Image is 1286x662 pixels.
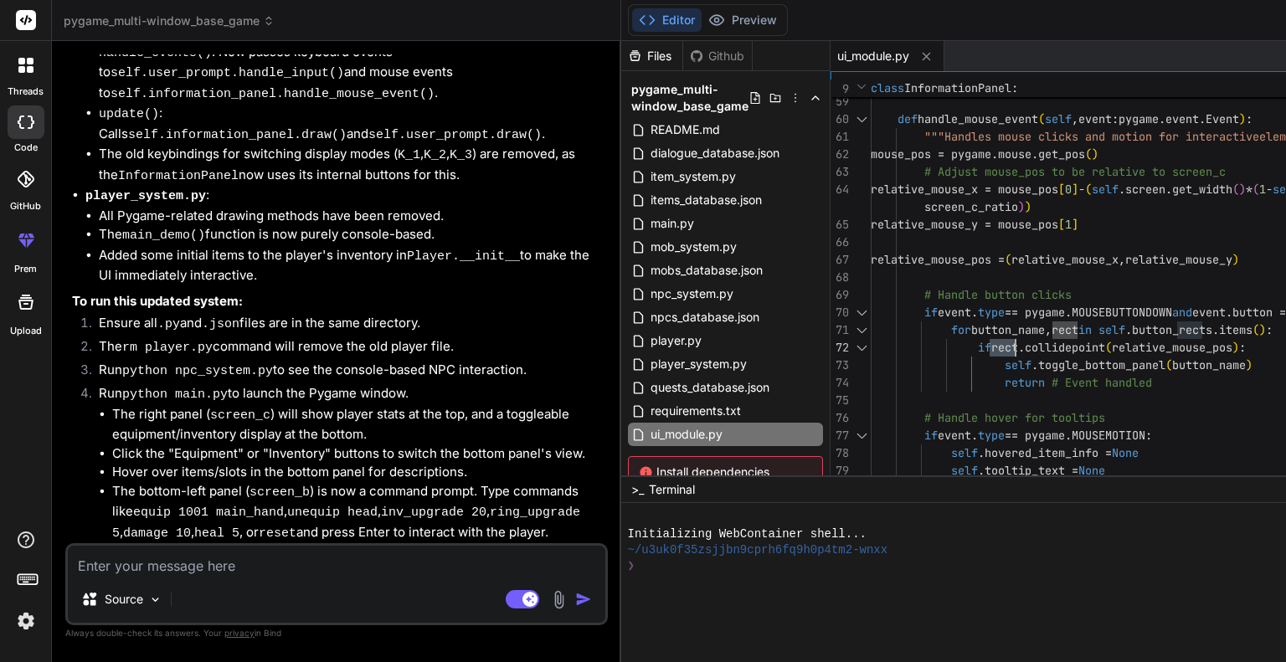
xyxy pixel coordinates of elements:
code: self.user_prompt.handle_input() [111,66,344,80]
span: button_name [1172,357,1246,372]
span: self [1045,111,1072,126]
span: relative_mouse_pos [1112,340,1232,355]
li: Run to launch the Pygame window. [85,384,604,543]
span: .screen.get_width [1119,182,1232,197]
li: All Pygame-related drawing methods have been removed. [99,207,604,226]
div: 69 [831,286,849,304]
span: npc_system.py [649,284,735,304]
span: # Handle hover for tooltips [924,410,1105,425]
div: 78 [831,444,849,462]
div: Click to collapse the range. [851,110,872,128]
span: ) [1232,340,1239,355]
span: relative_mouse_x [1011,252,1119,267]
span: : [1266,322,1273,337]
label: GitHub [10,199,41,213]
span: ( [1165,357,1172,372]
li: : Now passes keyboard events to and mouse events to . [99,43,604,105]
code: .json [202,317,239,331]
code: python npc_system.py [122,364,273,378]
span: self [1098,322,1125,337]
span: == pygame.MOUSEBUTTONDOWN [1005,305,1172,320]
code: unequip head [287,505,378,520]
span: # Event handled [1052,375,1152,390]
span: # Adjust mouse_pos to be relative to screen_c [924,164,1226,179]
div: 59 [831,93,849,110]
code: player_system.py [85,189,206,203]
code: self.information_panel.draw() [128,128,347,142]
span: : [1112,111,1119,126]
label: Upload [10,324,42,338]
span: player.py [649,331,703,351]
span: type [978,305,1005,320]
span: ( [1253,182,1259,197]
div: 72 [831,339,849,357]
span: pygame.event.Event [1119,111,1239,126]
span: ( [1005,252,1011,267]
span: , [1045,322,1052,337]
code: InformationPanel [118,169,239,183]
label: prem [14,262,37,276]
div: 67 [831,251,849,269]
button: Preview [702,8,784,32]
span: dialogue_database.json [649,143,781,163]
label: code [14,141,38,155]
span: item_system.py [649,167,738,187]
code: damage 10 [123,526,191,541]
div: 70 [831,304,849,321]
span: """Handles mouse clicks and motion for interactive [924,129,1259,144]
code: .py [157,317,180,331]
div: 79 [831,462,849,480]
span: ( [1085,146,1092,162]
div: 62 [831,146,849,163]
div: Click to collapse the range. [851,321,872,339]
div: 64 [831,181,849,198]
span: handle_mouse_event [918,111,1038,126]
span: class [871,80,904,95]
span: ❯ [628,558,636,574]
span: and [1172,305,1192,320]
code: inv_upgrade 20 [381,505,486,520]
div: Click to collapse the range. [851,427,872,444]
strong: To run this updated system: [72,293,243,309]
p: Source [105,591,143,608]
span: , [1072,111,1078,126]
span: : [1011,80,1018,95]
li: Hover over items/slots in the bottom panel for descriptions. [112,463,604,482]
span: .toggle_bottom_panel [1031,357,1165,372]
span: pygame_multi-window_base_game [64,13,275,29]
span: ~/u3uk0f35zsjjbn9cprh6fq9h0p4tm2-wnxx [628,542,888,558]
span: None [1112,445,1139,460]
li: The old keybindings for switching display modes ( , , ) are removed, as the now uses its internal... [99,145,604,186]
span: ) [1239,111,1246,126]
code: heal 5 [194,526,239,541]
span: [ [1058,182,1065,197]
span: ] [1072,217,1078,232]
label: threads [8,85,44,99]
span: if [924,305,938,320]
div: 66 [831,233,849,251]
span: pygame_multi-window_base_game [631,81,748,115]
span: self [1005,357,1031,372]
span: type [978,428,1005,443]
div: 65 [831,216,849,233]
span: - [1078,182,1085,197]
img: icon [575,591,592,608]
span: privacy [224,628,255,638]
span: relative_mouse_y [1125,252,1232,267]
span: : [1239,340,1246,355]
span: [ [1058,217,1065,232]
span: ( [1253,322,1259,337]
span: items_database.json [649,190,764,210]
span: # Handle button clicks [924,287,1072,302]
span: ui_module.py [837,48,909,64]
span: mobs_database.json [649,260,764,280]
span: : [1145,428,1152,443]
span: ( [1085,182,1092,197]
div: 75 [831,392,849,409]
span: player_system.py [649,354,748,374]
span: ( [1232,182,1239,197]
img: attachment [549,590,568,609]
div: 61 [831,128,849,146]
span: ( [1105,340,1112,355]
li: Ensure all and files are in the same directory. [85,314,604,337]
